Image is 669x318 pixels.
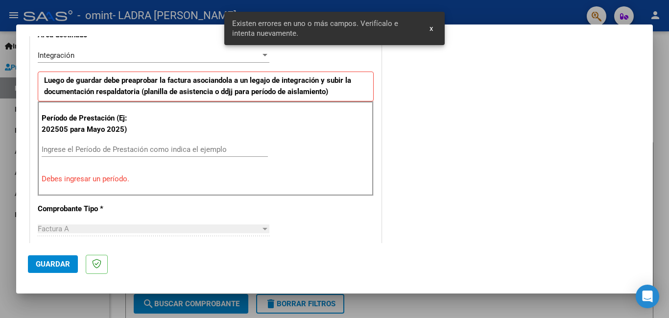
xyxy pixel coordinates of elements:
[44,76,351,96] strong: Luego de guardar debe preaprobar la factura asociandola a un legajo de integración y subir la doc...
[38,203,139,215] p: Comprobante Tipo *
[36,260,70,269] span: Guardar
[636,285,659,308] div: Open Intercom Messenger
[28,255,78,273] button: Guardar
[38,51,74,60] span: Integración
[38,224,69,233] span: Factura A
[232,19,418,38] span: Existen errores en uno o más campos. Verifícalo e intenta nuevamente.
[430,24,433,33] span: x
[42,173,370,185] p: Debes ingresar un período.
[422,20,441,37] button: x
[42,113,140,135] p: Período de Prestación (Ej: 202505 para Mayo 2025)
